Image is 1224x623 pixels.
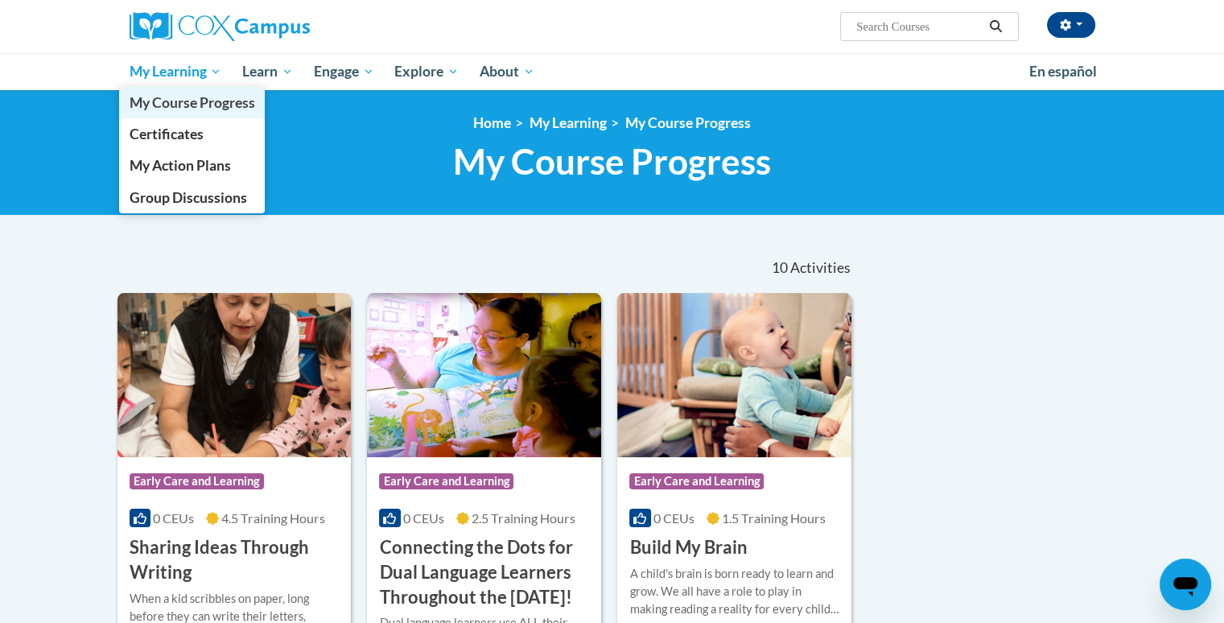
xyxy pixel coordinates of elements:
div: A child's brain is born ready to learn and grow. We all have a role to play in making reading a r... [629,565,839,618]
span: 0 CEUs [653,510,694,526]
img: Course Logo [617,293,851,457]
img: Course Logo [117,293,352,457]
span: My Learning [129,62,221,81]
iframe: Button to launch messaging window [1160,559,1211,610]
span: 0 CEUs [153,510,194,526]
span: My Course Progress [453,140,771,183]
a: My Learning [530,114,607,131]
span: En español [1029,63,1097,80]
span: 1.5 Training Hours [722,510,826,526]
a: Engage [303,53,385,90]
span: Learn [242,62,293,81]
a: Group Discussions [119,182,266,213]
span: Activities [790,259,851,277]
span: 0 CEUs [403,510,444,526]
span: 2.5 Training Hours [472,510,575,526]
span: 4.5 Training Hours [221,510,325,526]
img: Cox Campus [130,12,310,41]
span: Explore [394,62,459,81]
img: Course Logo [367,293,601,457]
span: Early Care and Learning [629,473,764,489]
h3: Connecting the Dots for Dual Language Learners Throughout the [DATE]! [379,535,589,609]
span: 10 [771,259,787,277]
span: Group Discussions [129,189,246,206]
a: My Action Plans [119,150,266,181]
a: Cox Campus [130,12,435,41]
a: About [469,53,545,90]
span: Engage [314,62,374,81]
span: My Course Progress [129,94,254,111]
span: Certificates [129,126,203,142]
a: Certificates [119,118,266,150]
button: Account Settings [1047,12,1095,38]
div: Main menu [105,53,1119,90]
span: About [480,62,534,81]
a: Explore [384,53,469,90]
span: My Action Plans [129,157,230,174]
a: My Course Progress [119,87,266,118]
a: My Course Progress [625,114,751,131]
h3: Sharing Ideas Through Writing [130,535,340,585]
h3: Build My Brain [629,535,747,560]
a: My Learning [119,53,233,90]
span: Early Care and Learning [379,473,513,489]
a: En español [1019,55,1107,89]
button: Search [983,17,1008,36]
a: Home [473,114,511,131]
a: Learn [232,53,303,90]
input: Search Courses [855,17,983,36]
span: Early Care and Learning [130,473,264,489]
